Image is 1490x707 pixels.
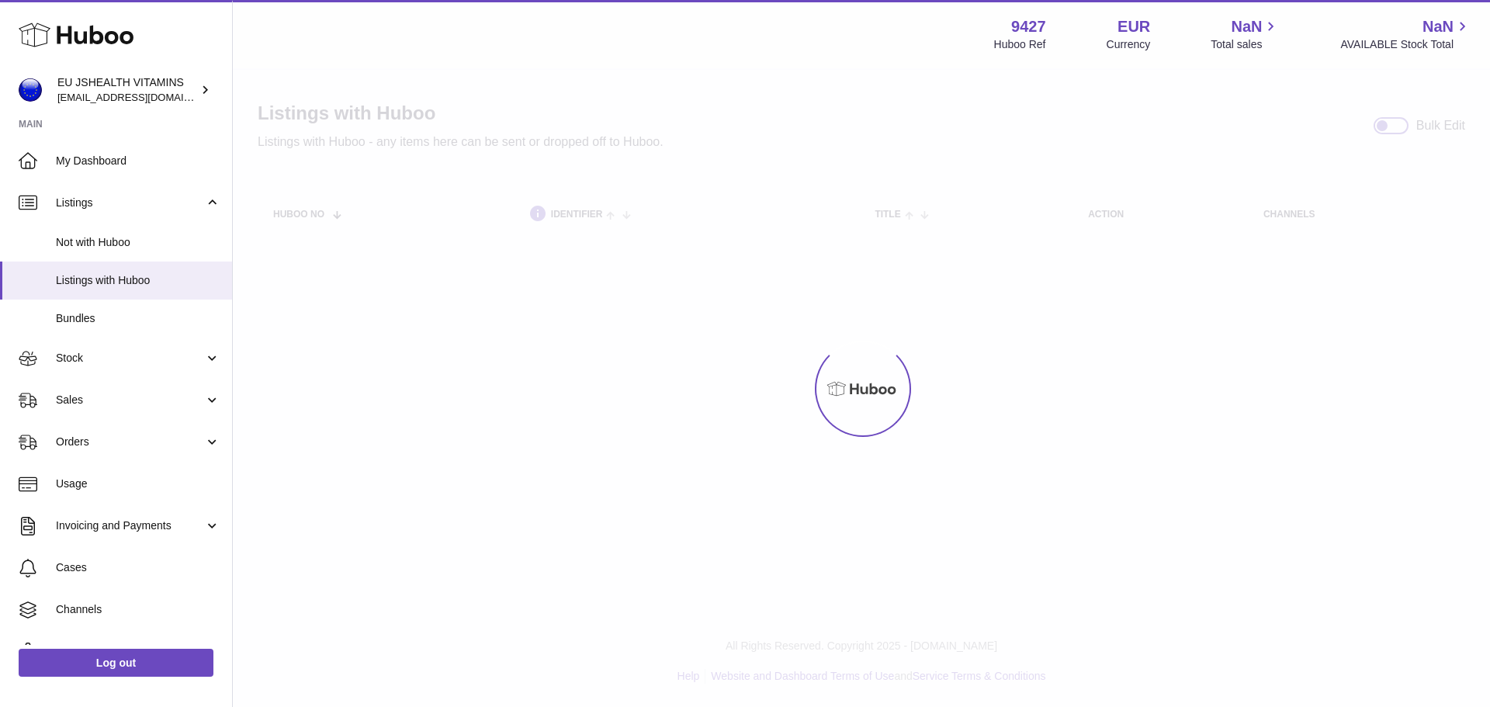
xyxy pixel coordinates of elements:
[57,75,197,105] div: EU JSHEALTH VITAMINS
[1231,16,1262,37] span: NaN
[56,273,220,288] span: Listings with Huboo
[994,37,1046,52] div: Huboo Ref
[56,235,220,250] span: Not with Huboo
[56,196,204,210] span: Listings
[57,91,228,103] span: [EMAIL_ADDRESS][DOMAIN_NAME]
[1340,16,1471,52] a: NaN AVAILABLE Stock Total
[19,649,213,677] a: Log out
[56,435,204,449] span: Orders
[56,644,220,659] span: Settings
[56,560,220,575] span: Cases
[56,311,220,326] span: Bundles
[56,393,204,407] span: Sales
[56,351,204,366] span: Stock
[1340,37,1471,52] span: AVAILABLE Stock Total
[1422,16,1454,37] span: NaN
[1117,16,1150,37] strong: EUR
[19,78,42,102] img: internalAdmin-9427@internal.huboo.com
[56,602,220,617] span: Channels
[1211,16,1280,52] a: NaN Total sales
[1211,37,1280,52] span: Total sales
[56,518,204,533] span: Invoicing and Payments
[56,154,220,168] span: My Dashboard
[56,477,220,491] span: Usage
[1107,37,1151,52] div: Currency
[1011,16,1046,37] strong: 9427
